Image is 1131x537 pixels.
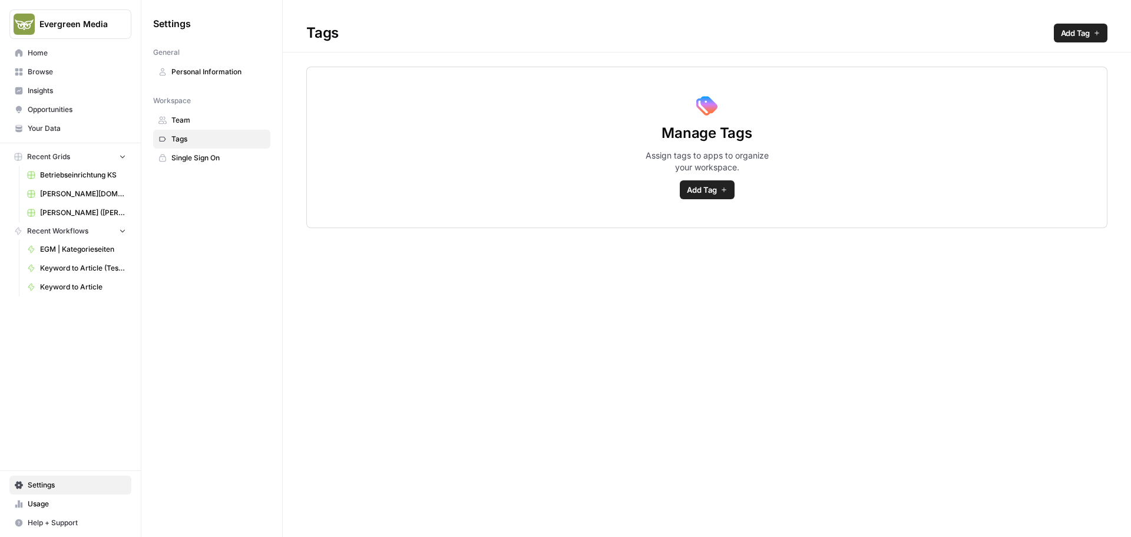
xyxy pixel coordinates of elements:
a: Personal Information [153,62,270,81]
a: Insights [9,81,131,100]
span: Settings [28,480,126,490]
span: Betriebseinrichtung KS [40,170,126,180]
a: Single Sign On [153,149,270,167]
span: Browse [28,67,126,77]
a: Keyword to Article [22,278,131,296]
span: EGM | Kategorieseiten [40,244,126,255]
span: Home [28,48,126,58]
a: Opportunities [9,100,131,119]
a: Keyword to Article (Testversion Silja) [22,259,131,278]
span: Keyword to Article [40,282,126,292]
span: Settings [153,17,191,31]
a: Team [153,111,270,130]
span: Usage [28,499,126,509]
a: [PERSON_NAME][DOMAIN_NAME] - Ratgeber [22,185,131,203]
button: Recent Grids [9,148,131,166]
span: Opportunities [28,104,126,115]
a: Betriebseinrichtung KS [22,166,131,185]
span: Tags [171,134,265,144]
span: Single Sign On [171,153,265,163]
button: Workspace: Evergreen Media [9,9,131,39]
span: Add Tag [687,184,717,196]
div: Tags [283,24,1131,42]
button: Add Tag [680,180,735,199]
span: Evergreen Media [39,18,111,30]
span: Insights [28,85,126,96]
a: Browse [9,62,131,81]
span: General [153,47,180,58]
button: Help + Support [9,513,131,532]
a: Your Data [9,119,131,138]
a: EGM | Kategorieseiten [22,240,131,259]
span: Recent Grids [27,151,70,162]
img: Evergreen Media Logo [14,14,35,35]
a: Tags [153,130,270,149]
a: Usage [9,495,131,513]
span: [PERSON_NAME][DOMAIN_NAME] - Ratgeber [40,189,126,199]
a: Settings [9,476,131,495]
span: Recent Workflows [27,226,88,236]
span: Manage Tags [662,124,752,143]
span: Your Data [28,123,126,134]
a: [PERSON_NAME] ([PERSON_NAME]) [22,203,131,222]
span: [PERSON_NAME] ([PERSON_NAME]) [40,207,126,218]
span: Workspace [153,95,191,106]
span: Help + Support [28,518,126,528]
span: Keyword to Article (Testversion Silja) [40,263,126,274]
span: Personal Information [171,67,265,77]
span: Add Tag [1061,27,1090,39]
span: Assign tags to apps to organize your workspace. [642,150,772,173]
span: Team [171,115,265,126]
button: Add Tag [1054,24,1107,42]
button: Recent Workflows [9,222,131,240]
a: Home [9,44,131,62]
